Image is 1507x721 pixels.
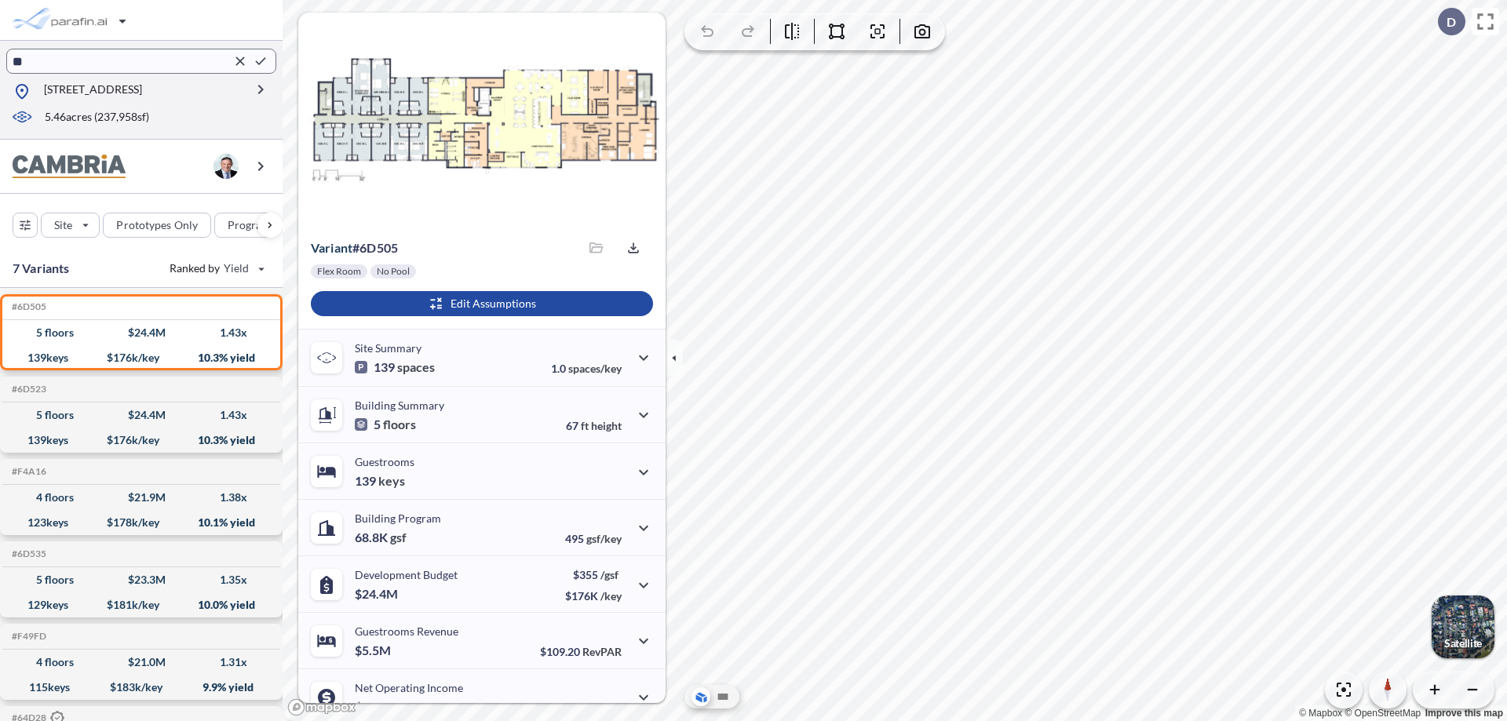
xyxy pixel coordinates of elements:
p: 7 Variants [13,259,70,278]
p: 67 [566,419,622,432]
p: 139 [355,473,405,489]
p: 5.46 acres ( 237,958 sf) [45,109,149,126]
p: 68.8K [355,530,407,545]
p: $176K [565,589,622,603]
img: Switcher Image [1432,595,1494,658]
p: $2.5M [355,699,393,715]
span: ft [581,419,589,432]
p: 45.0% [555,701,622,715]
span: RevPAR [582,645,622,658]
span: margin [587,701,622,715]
span: keys [378,473,405,489]
p: 139 [355,359,435,375]
p: $24.4M [355,586,400,602]
span: Yield [224,260,250,276]
span: spaces [397,359,435,375]
span: height [591,419,622,432]
button: Edit Assumptions [311,291,653,316]
a: Mapbox [1299,708,1342,719]
span: floors [383,417,416,432]
button: Aerial View [691,687,710,706]
p: 5 [355,417,416,432]
button: Switcher ImageSatellite [1432,595,1494,658]
img: BrandImage [13,155,126,179]
button: Site Plan [713,687,732,706]
p: Building Program [355,512,441,525]
p: $355 [565,568,622,581]
h5: Click to copy the code [9,631,46,642]
button: Site [41,213,100,238]
p: Guestrooms Revenue [355,625,458,638]
p: $5.5M [355,643,393,658]
p: Program [228,217,272,233]
p: Edit Assumptions [451,296,536,311]
p: Site Summary [355,341,421,355]
p: 1.0 [551,362,622,375]
span: /key [600,589,622,603]
span: gsf [390,530,407,545]
a: Improve this map [1425,708,1503,719]
p: $109.20 [540,645,622,658]
p: [STREET_ADDRESS] [44,82,142,101]
p: D [1447,15,1456,29]
p: Flex Room [317,265,361,278]
h5: Click to copy the code [9,548,46,559]
button: Program [214,213,299,238]
p: Prototypes Only [116,217,198,233]
p: Net Operating Income [355,681,463,694]
p: No Pool [377,265,410,278]
span: gsf/key [586,532,622,545]
h5: Click to copy the code [9,301,46,312]
span: Variant [311,240,352,255]
img: user logo [213,154,239,179]
p: Site [54,217,72,233]
p: Guestrooms [355,455,414,468]
h5: Click to copy the code [9,384,46,395]
span: spaces/key [568,362,622,375]
button: Prototypes Only [103,213,211,238]
p: Satellite [1444,637,1482,650]
a: Mapbox homepage [287,698,356,716]
h5: Click to copy the code [9,466,46,477]
button: Ranked by Yield [157,256,275,281]
p: Building Summary [355,399,444,412]
p: Development Budget [355,568,458,581]
a: OpenStreetMap [1345,708,1421,719]
span: /gsf [600,568,618,581]
p: 495 [565,532,622,545]
p: # 6d505 [311,240,398,256]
